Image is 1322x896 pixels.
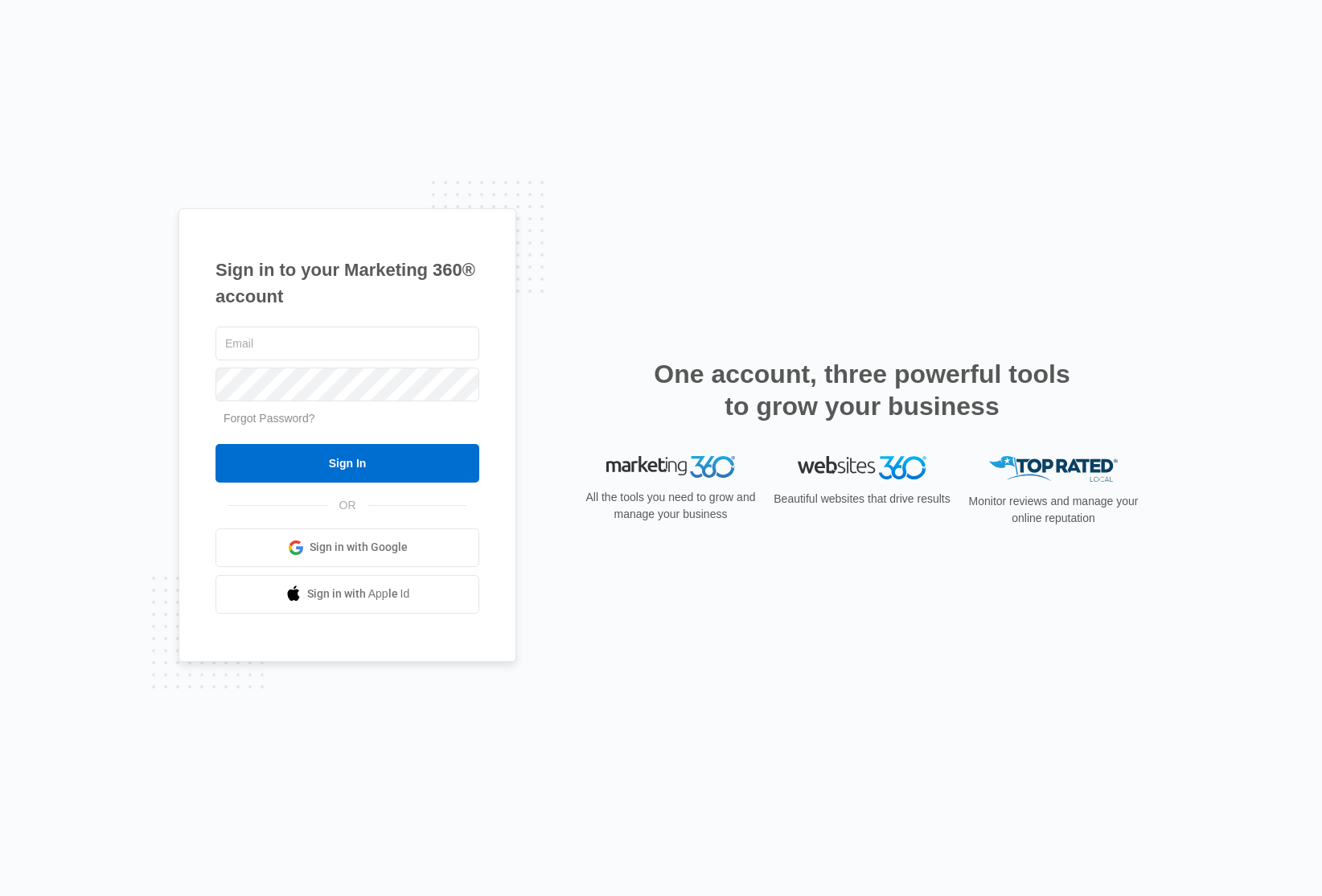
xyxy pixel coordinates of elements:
input: Email [216,327,479,360]
span: Sign in with Google [310,539,408,556]
span: OR [328,497,367,514]
h2: One account, three powerful tools to grow your business [649,358,1075,422]
img: Top Rated Local [989,456,1118,483]
p: Monitor reviews and manage your online reputation [963,493,1143,527]
span: Sign in with Apple Id [307,586,410,602]
p: Beautiful websites that drive results [772,491,952,508]
a: Sign in with Apple Id [216,575,479,614]
h1: Sign in to your Marketing 360® account [216,257,479,310]
p: All the tools you need to grow and manage your business [581,489,761,523]
a: Sign in with Google [216,528,479,567]
a: Forgot Password? [224,412,315,425]
input: Sign In [216,444,479,483]
img: Marketing 360 [606,456,735,479]
img: Websites 360 [798,456,926,479]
